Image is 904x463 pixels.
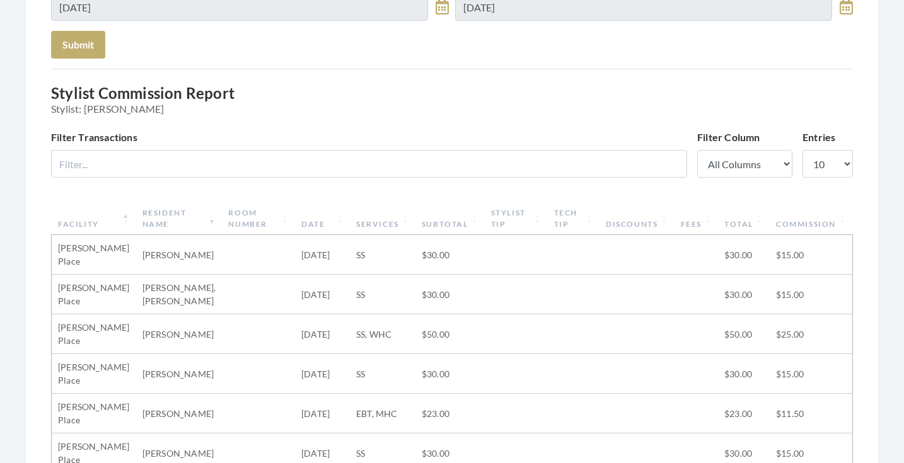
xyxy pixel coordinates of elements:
[52,394,136,433] td: [PERSON_NAME] Place
[222,202,295,235] th: Room Number: activate to sort column ascending
[136,202,223,235] th: Resident Name: activate to sort column ascending
[51,31,105,59] button: Submit
[718,354,770,394] td: $30.00
[770,354,852,394] td: $15.00
[600,202,675,235] th: Discounts: activate to sort column ascending
[350,202,415,235] th: Services: activate to sort column ascending
[770,394,852,433] td: $11.50
[548,202,600,235] th: Tech Tip: activate to sort column ascending
[350,394,415,433] td: EBT, MHC
[295,202,350,235] th: Date: activate to sort column ascending
[718,394,770,433] td: $23.00
[136,354,223,394] td: [PERSON_NAME]
[770,275,852,314] td: $15.00
[136,275,223,314] td: [PERSON_NAME], [PERSON_NAME]
[415,354,485,394] td: $30.00
[52,202,136,235] th: Facility: activate to sort column descending
[485,202,548,235] th: Stylist Tip: activate to sort column ascending
[415,202,485,235] th: Subtotal: activate to sort column ascending
[350,314,415,354] td: SS, WHC
[350,235,415,275] td: SS
[415,394,485,433] td: $23.00
[52,275,136,314] td: [PERSON_NAME] Place
[718,275,770,314] td: $30.00
[52,354,136,394] td: [PERSON_NAME] Place
[770,235,852,275] td: $15.00
[415,275,485,314] td: $30.00
[295,314,350,354] td: [DATE]
[697,130,760,145] label: Filter Column
[415,235,485,275] td: $30.00
[415,314,485,354] td: $50.00
[718,202,770,235] th: Total: activate to sort column ascending
[350,354,415,394] td: SS
[770,202,852,235] th: Commission: activate to sort column ascending
[51,150,687,178] input: Filter...
[52,235,136,275] td: [PERSON_NAME] Place
[295,275,350,314] td: [DATE]
[770,314,852,354] td: $25.00
[718,235,770,275] td: $30.00
[718,314,770,354] td: $50.00
[295,235,350,275] td: [DATE]
[136,394,223,433] td: [PERSON_NAME]
[675,202,718,235] th: Fees: activate to sort column ascending
[51,103,853,115] span: Stylist: [PERSON_NAME]
[52,314,136,354] td: [PERSON_NAME] Place
[295,394,350,433] td: [DATE]
[136,235,223,275] td: [PERSON_NAME]
[51,84,853,115] h3: Stylist Commission Report
[136,314,223,354] td: [PERSON_NAME]
[295,354,350,394] td: [DATE]
[803,130,835,145] label: Entries
[51,130,137,145] label: Filter Transactions
[350,275,415,314] td: SS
